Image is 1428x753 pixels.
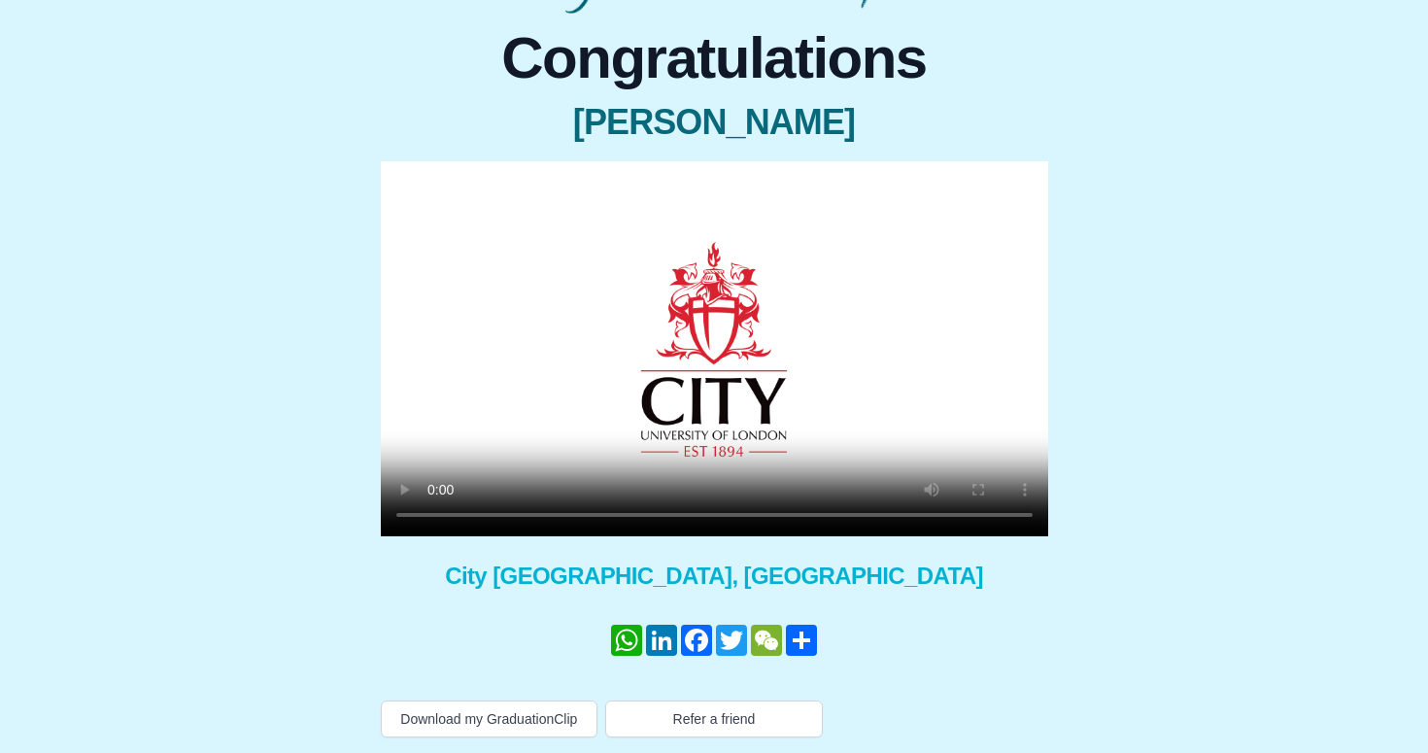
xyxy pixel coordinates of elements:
[381,103,1048,142] span: [PERSON_NAME]
[679,625,714,656] a: Facebook
[644,625,679,656] a: LinkedIn
[381,701,598,737] button: Download my GraduationClip
[381,29,1048,87] span: Congratulations
[714,625,749,656] a: Twitter
[609,625,644,656] a: WhatsApp
[784,625,819,656] a: Share
[749,625,784,656] a: WeChat
[381,561,1048,592] span: City [GEOGRAPHIC_DATA], [GEOGRAPHIC_DATA]
[605,701,823,737] button: Refer a friend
